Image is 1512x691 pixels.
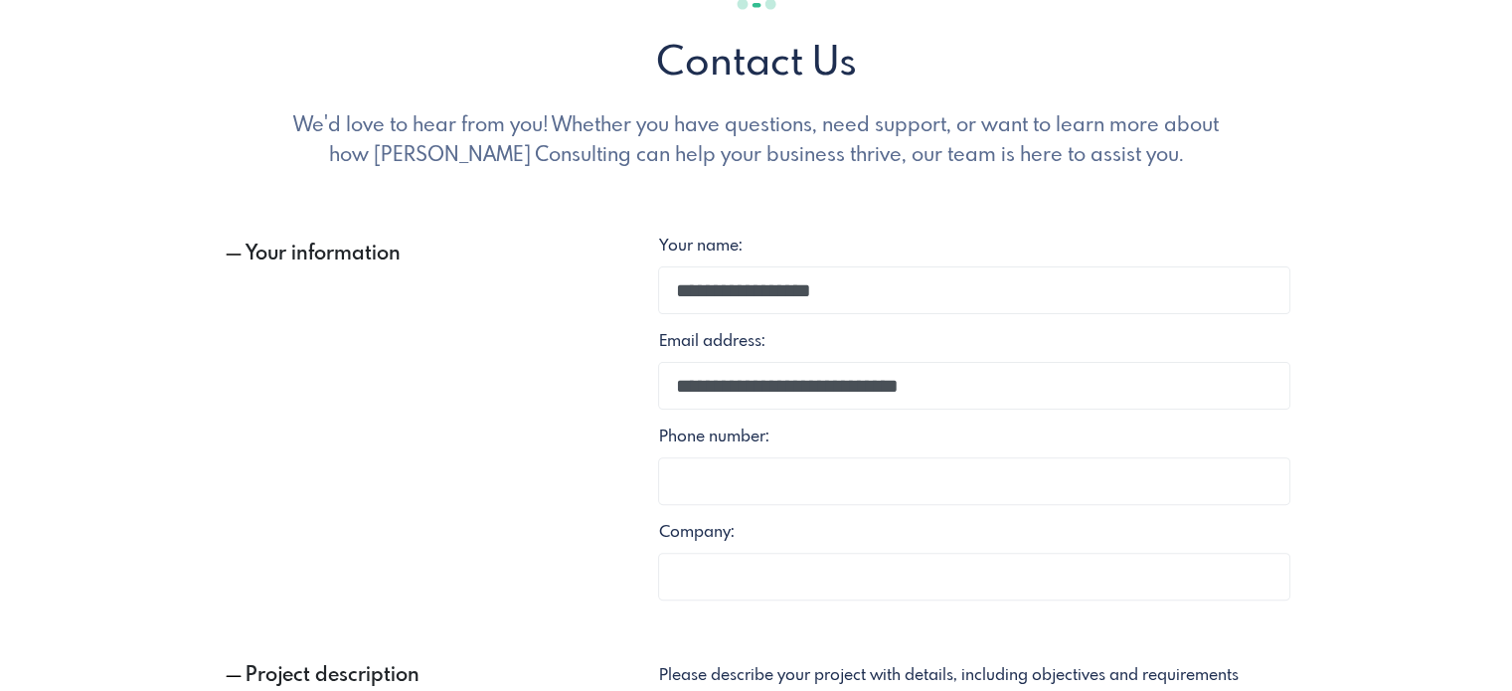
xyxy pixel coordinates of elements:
p: Please describe your project with details, including objectives and requirements [658,664,1290,688]
h5: Project description [222,664,526,688]
label: Company: [658,521,734,545]
label: Your name: [658,235,742,259]
p: We'd love to hear from you! Whether you have questions, need support, or want to learn more about... [273,111,1240,171]
label: Phone number: [658,426,768,449]
label: Email address: [658,330,764,354]
h1: Contact Us [112,40,1401,87]
h5: Your information [222,243,526,266]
